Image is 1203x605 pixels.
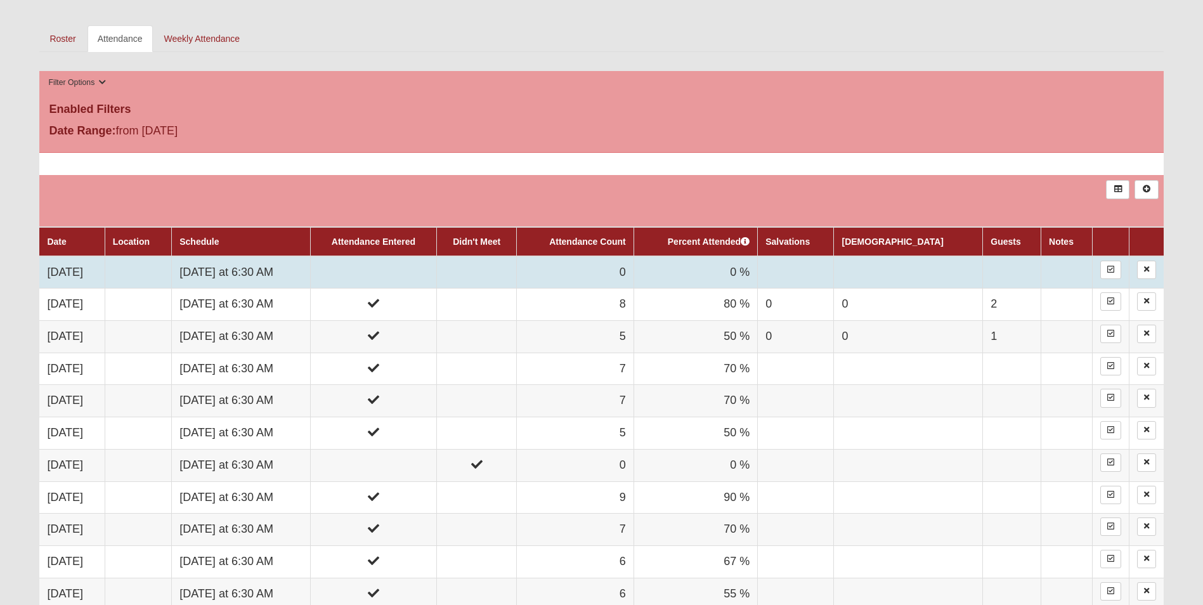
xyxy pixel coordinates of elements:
th: [DEMOGRAPHIC_DATA] [834,227,983,256]
a: Enter Attendance [1100,261,1121,279]
button: Filter Options [44,76,110,89]
a: Roster [39,25,86,52]
td: 0 [517,256,634,289]
td: [DATE] [39,256,105,289]
td: 50 % [634,417,757,450]
td: 0 % [634,256,757,289]
td: 50 % [634,321,757,353]
a: Delete [1137,453,1156,472]
td: 8 [517,289,634,321]
a: Attendance Entered [332,237,415,247]
a: Weekly Attendance [154,25,250,52]
td: [DATE] at 6:30 AM [172,545,311,578]
th: Salvations [758,227,834,256]
td: 5 [517,321,634,353]
a: Delete [1137,261,1156,279]
td: 70 % [634,514,757,546]
td: 90 % [634,481,757,514]
td: [DATE] [39,417,105,450]
a: Enter Attendance [1100,421,1121,439]
a: Notes [1049,237,1074,247]
a: Alt+N [1135,180,1158,198]
td: 0 [758,321,834,353]
td: 5 [517,417,634,450]
td: [DATE] at 6:30 AM [172,449,311,481]
td: 9 [517,481,634,514]
h4: Enabled Filters [49,103,1154,117]
th: Guests [983,227,1041,256]
td: [DATE] at 6:30 AM [172,385,311,417]
a: Didn't Meet [453,237,500,247]
td: [DATE] at 6:30 AM [172,289,311,321]
a: Enter Attendance [1100,453,1121,472]
a: Location [113,237,150,247]
a: Schedule [179,237,219,247]
a: Delete [1137,357,1156,375]
a: Delete [1137,550,1156,568]
td: 7 [517,353,634,385]
td: 0 % [634,449,757,481]
a: Percent Attended [668,237,750,247]
td: [DATE] [39,545,105,578]
a: Delete [1137,389,1156,407]
a: Enter Attendance [1100,550,1121,568]
td: 0 [834,321,983,353]
td: [DATE] [39,353,105,385]
td: [DATE] [39,481,105,514]
td: 2 [983,289,1041,321]
td: [DATE] at 6:30 AM [172,321,311,353]
td: 7 [517,385,634,417]
a: Enter Attendance [1100,517,1121,536]
td: 70 % [634,385,757,417]
td: 6 [517,545,634,578]
a: Delete [1137,325,1156,343]
a: Enter Attendance [1100,486,1121,504]
td: [DATE] [39,514,105,546]
a: Date [47,237,66,247]
td: [DATE] at 6:30 AM [172,256,311,289]
td: [DATE] [39,321,105,353]
td: 0 [517,449,634,481]
td: [DATE] at 6:30 AM [172,417,311,450]
a: Attendance Count [549,237,626,247]
a: Enter Attendance [1100,357,1121,375]
td: [DATE] at 6:30 AM [172,353,311,385]
a: Export to Excel [1106,180,1129,198]
td: 70 % [634,353,757,385]
td: 0 [758,289,834,321]
a: Enter Attendance [1100,292,1121,311]
td: 80 % [634,289,757,321]
td: 7 [517,514,634,546]
div: from [DATE] [39,122,414,143]
a: Delete [1137,421,1156,439]
td: 67 % [634,545,757,578]
a: Delete [1137,292,1156,311]
td: [DATE] at 6:30 AM [172,514,311,546]
td: [DATE] at 6:30 AM [172,481,311,514]
a: Delete [1137,486,1156,504]
td: [DATE] [39,449,105,481]
td: 1 [983,321,1041,353]
a: Delete [1137,517,1156,536]
td: [DATE] [39,385,105,417]
td: 0 [834,289,983,321]
label: Date Range: [49,122,115,140]
a: Enter Attendance [1100,389,1121,407]
td: [DATE] [39,289,105,321]
a: Enter Attendance [1100,325,1121,343]
a: Attendance [88,25,153,52]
